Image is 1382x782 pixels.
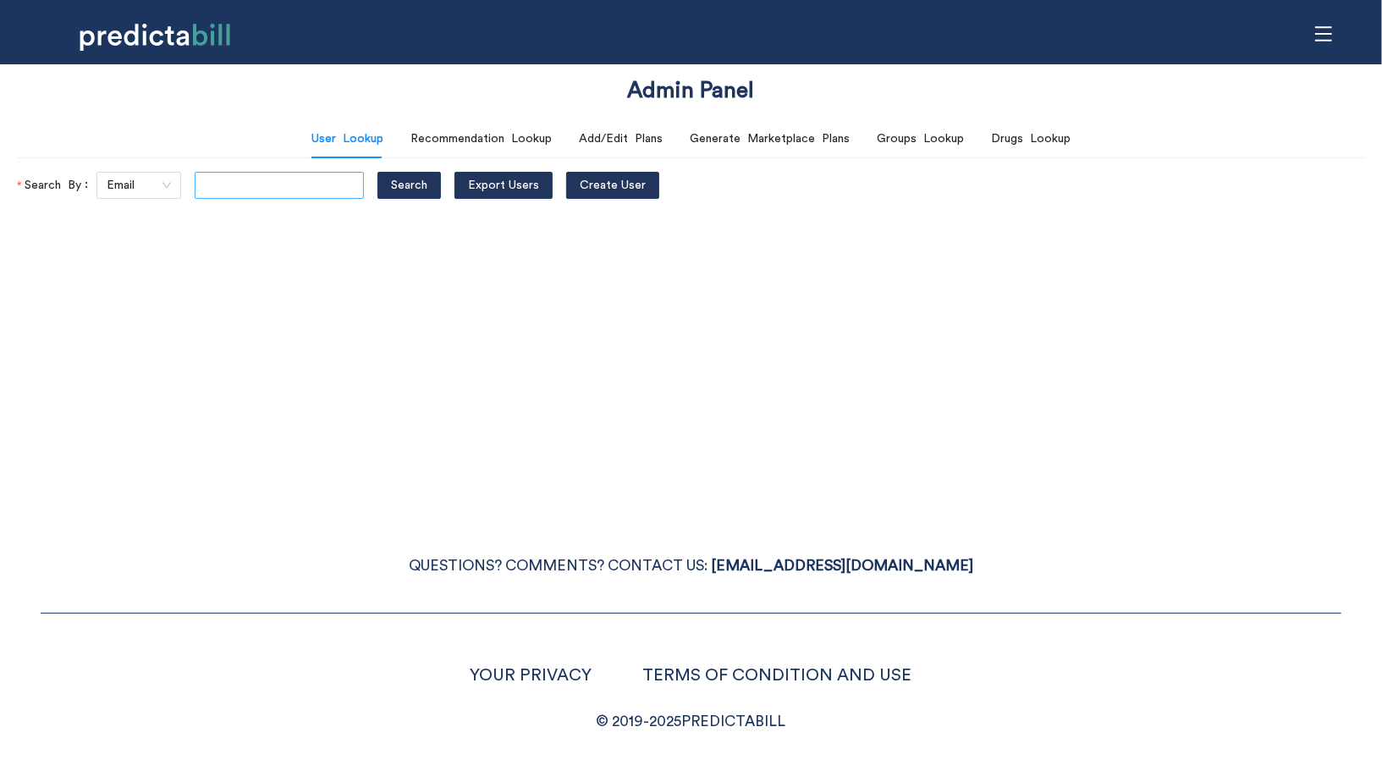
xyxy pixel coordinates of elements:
div: Add/Edit Plans [579,129,663,148]
a: TERMS OF CONDITION AND USE [643,667,912,684]
span: Email [107,173,171,198]
p: © 2019- 2025 PREDICTABILL [41,709,1341,735]
button: Export Users [454,172,553,199]
span: Export Users [468,176,539,195]
div: Groups Lookup [877,129,964,148]
div: Generate Marketplace Plans [690,129,850,148]
span: Search [391,176,427,195]
a: YOUR PRIVACY [471,667,592,684]
label: Search By [17,172,96,199]
a: [EMAIL_ADDRESS][DOMAIN_NAME] [711,559,973,573]
h1: Admin Panel [628,75,755,107]
span: menu [1308,18,1340,50]
div: User Lookup [311,129,383,148]
p: QUESTIONS? COMMENTS? CONTACT US: [41,553,1341,579]
div: Drugs Lookup [991,129,1071,148]
div: Recommendation Lookup [410,129,552,148]
span: Create User [580,176,646,195]
button: Create User [566,172,659,199]
button: Search [377,172,441,199]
